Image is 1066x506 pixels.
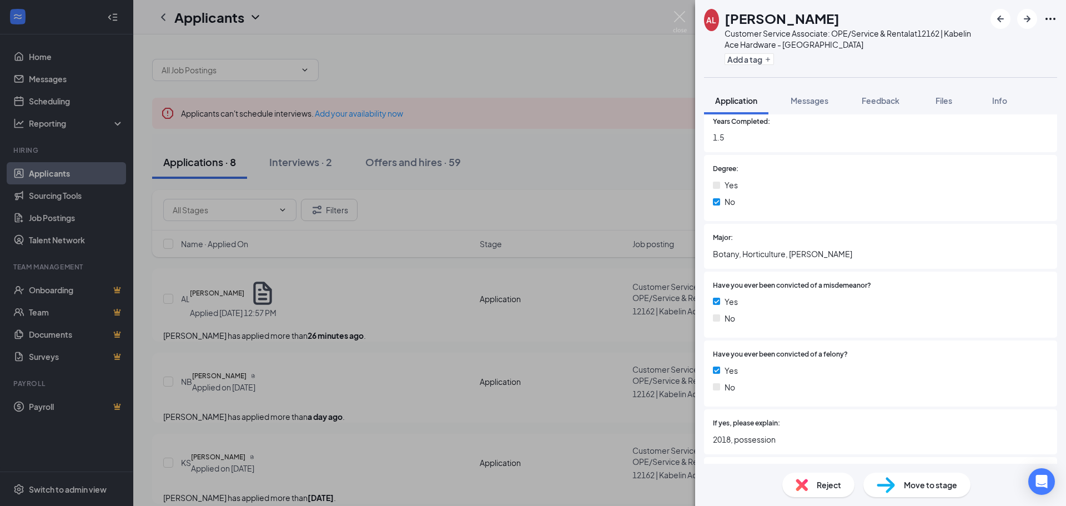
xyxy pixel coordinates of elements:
span: Files [936,96,952,106]
button: ArrowLeftNew [990,9,1010,29]
span: Application [715,96,757,106]
svg: ArrowRight [1020,12,1034,26]
span: Yes [725,179,738,191]
svg: Plus [765,56,771,63]
button: PlusAdd a tag [725,53,774,65]
span: No [725,196,735,208]
span: Move to stage [904,479,957,491]
span: Years Completed: [713,117,770,127]
span: Major: [713,233,733,243]
div: Open Intercom Messenger [1028,468,1055,495]
span: Degree: [713,164,738,174]
span: Info [992,96,1007,106]
span: Botany, Horticulture, [PERSON_NAME] [713,248,1048,260]
span: Yes [725,364,738,377]
div: Customer Service Associate: OPE/Service & Rental at 12162 | Kabelin Ace Hardware - [GEOGRAPHIC_DATA] [725,28,985,50]
span: If yes, please explain: [713,418,780,429]
div: AL [706,14,716,26]
span: 2018, possession [713,433,1048,445]
span: Reject [817,479,841,491]
span: Messages [791,96,828,106]
button: ArrowRight [1017,9,1037,29]
span: Have you ever been convicted of a felony? [713,349,848,360]
svg: ArrowLeftNew [994,12,1007,26]
span: Feedback [862,96,899,106]
svg: Ellipses [1044,12,1057,26]
h1: [PERSON_NAME] [725,9,839,28]
span: 1.5 [713,131,1048,143]
span: No [725,381,735,393]
span: Yes [725,295,738,308]
span: No [725,312,735,324]
span: Have you ever been convicted of a misdemeanor? [713,280,871,291]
